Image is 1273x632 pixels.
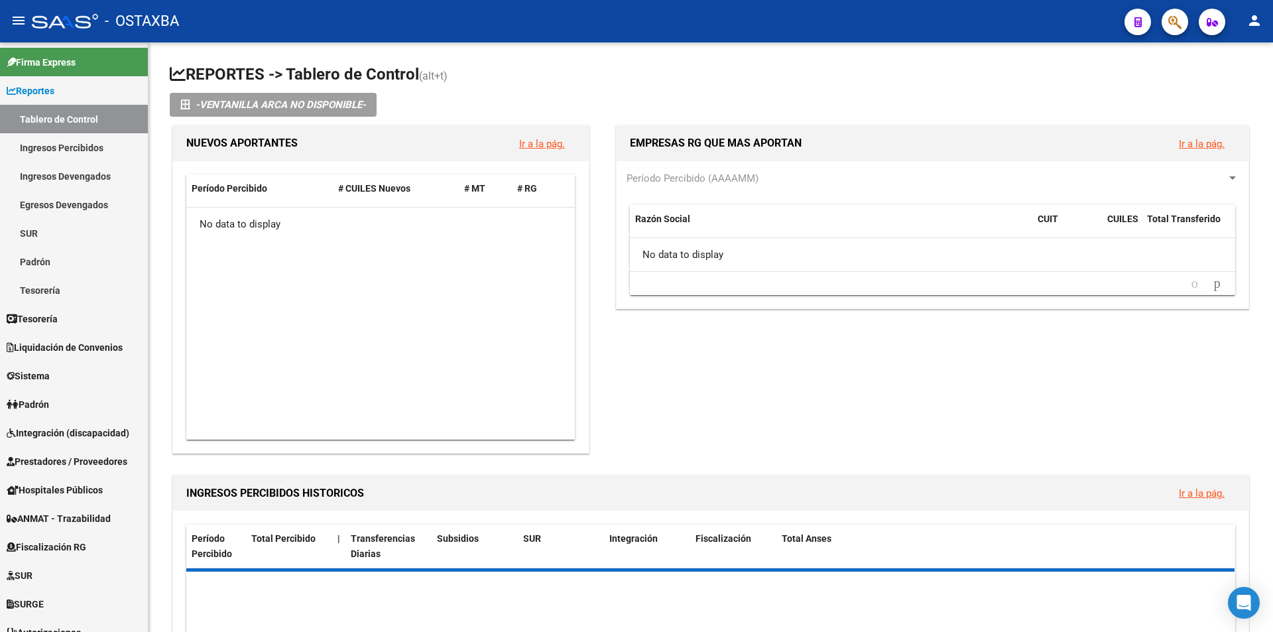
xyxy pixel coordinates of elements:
span: Total Percibido [251,533,316,544]
datatable-header-cell: # CUILES Nuevos [333,174,459,203]
span: CUILES [1107,214,1138,224]
span: Prestadores / Proveedores [7,454,127,469]
span: CUIT [1038,214,1058,224]
span: Liquidación de Convenios [7,340,123,355]
button: -VENTANILLA ARCA NO DISPONIBLE- [170,93,377,117]
span: EMPRESAS RG QUE MAS APORTAN [630,137,802,149]
span: Subsidios [437,533,479,544]
datatable-header-cell: Integración [604,525,690,568]
span: (alt+t) [419,70,448,82]
span: Reportes [7,84,54,98]
datatable-header-cell: CUIT [1032,205,1102,249]
span: Integración [609,533,658,544]
a: Ir a la pág. [519,138,565,150]
span: # RG [517,183,537,194]
span: - OSTAXBA [105,7,179,36]
span: Transferencias Diarias [351,533,415,559]
div: No data to display [630,238,1235,271]
span: Total Anses [782,533,831,544]
datatable-header-cell: Transferencias Diarias [345,525,432,568]
span: Período Percibido (AAAAMM) [627,172,758,184]
datatable-header-cell: # RG [512,174,565,203]
span: # MT [464,183,485,194]
span: Período Percibido [192,183,267,194]
datatable-header-cell: Razón Social [630,205,1032,249]
a: Ir a la pág. [1179,487,1225,499]
a: go to previous page [1185,277,1204,291]
span: Razón Social [635,214,690,224]
mat-icon: person [1246,13,1262,29]
span: Integración (discapacidad) [7,426,129,440]
span: SUR [7,568,32,583]
div: Open Intercom Messenger [1228,587,1260,619]
datatable-header-cell: Período Percibido [186,174,333,203]
datatable-header-cell: Fiscalización [690,525,776,568]
button: Ir a la pág. [1168,481,1235,505]
span: Firma Express [7,55,76,70]
datatable-header-cell: Subsidios [432,525,518,568]
datatable-header-cell: # MT [459,174,512,203]
a: Ir a la pág. [1179,138,1225,150]
datatable-header-cell: Período Percibido [186,525,246,568]
span: SUR [523,533,541,544]
button: Ir a la pág. [509,131,576,156]
datatable-header-cell: Total Transferido [1142,205,1235,249]
span: Sistema [7,369,50,383]
a: go to next page [1208,277,1227,291]
span: Hospitales Públicos [7,483,103,497]
i: -VENTANILLA ARCA NO DISPONIBLE- [196,93,366,117]
span: Tesorería [7,312,58,326]
datatable-header-cell: SUR [518,525,604,568]
datatable-header-cell: CUILES [1102,205,1142,249]
div: No data to display [186,208,575,241]
span: Fiscalización [696,533,751,544]
span: INGRESOS PERCIBIDOS HISTORICOS [186,487,364,499]
span: NUEVOS APORTANTES [186,137,298,149]
span: Total Transferido [1147,214,1221,224]
span: Fiscalización RG [7,540,86,554]
h1: REPORTES -> Tablero de Control [170,64,1252,87]
span: | [337,533,340,544]
mat-icon: menu [11,13,27,29]
span: Padrón [7,397,49,412]
span: # CUILES Nuevos [338,183,410,194]
span: Período Percibido [192,533,232,559]
datatable-header-cell: Total Anses [776,525,1225,568]
span: SURGE [7,597,44,611]
datatable-header-cell: Total Percibido [246,525,332,568]
span: ANMAT - Trazabilidad [7,511,111,526]
button: Ir a la pág. [1168,131,1235,156]
datatable-header-cell: | [332,525,345,568]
